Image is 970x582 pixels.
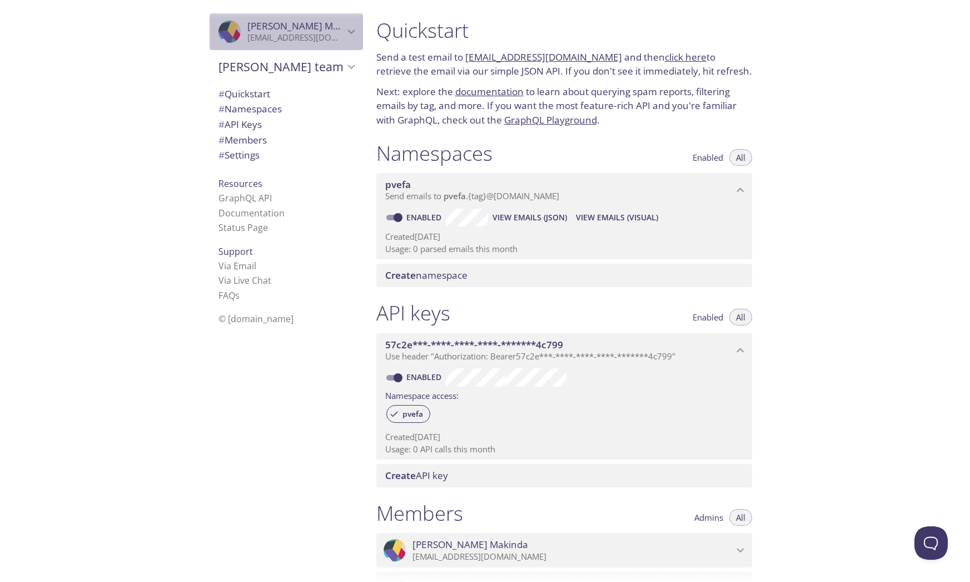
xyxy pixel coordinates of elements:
span: pvefa [385,178,411,191]
a: GraphQL API [218,192,272,204]
div: Jackson Makinda [210,13,363,50]
button: All [729,149,752,166]
span: # [218,134,225,146]
div: Create API Key [376,464,752,487]
span: # [218,149,225,161]
span: s [235,289,240,302]
h1: Members [376,501,463,526]
a: GraphQL Playground [504,114,597,126]
span: Settings [218,149,260,161]
a: Enabled [405,372,446,382]
div: Members [210,132,363,148]
p: Send a test email to and then to retrieve the email via our simple JSON API. If you don't see it ... [376,50,752,78]
span: Quickstart [218,87,270,100]
div: pvefa [386,405,430,423]
a: Via Live Chat [218,274,271,287]
a: Enabled [405,212,446,223]
div: Jackson Makinda [376,533,752,568]
span: # [218,87,225,100]
label: Namespace access: [385,387,459,403]
p: Usage: 0 API calls this month [385,443,743,455]
a: Via Email [218,260,256,272]
span: API Keys [218,118,262,131]
p: Created [DATE] [385,431,743,443]
span: namespace [385,269,467,282]
button: Enabled [686,309,730,325]
div: Jackson's team [210,52,363,81]
p: Next: explore the to learn about querying spam reports, filtering emails by tag, and more. If you... [376,85,752,127]
span: pvefa [396,409,430,419]
span: [PERSON_NAME] Makinda [412,539,528,551]
a: click here [665,51,707,63]
span: View Emails (JSON) [493,211,567,224]
h1: Quickstart [376,18,752,43]
div: Create namespace [376,264,752,287]
span: API key [385,469,448,482]
span: # [218,118,225,131]
span: View Emails (Visual) [576,211,658,224]
p: Created [DATE] [385,231,743,243]
iframe: Help Scout Beacon - Open [914,526,948,560]
button: All [729,309,752,325]
div: Quickstart [210,86,363,102]
button: View Emails (JSON) [488,209,571,226]
span: Resources [218,177,262,190]
p: Usage: 0 parsed emails this month [385,243,743,255]
a: Documentation [218,207,285,219]
a: [EMAIL_ADDRESS][DOMAIN_NAME] [465,51,622,63]
span: [PERSON_NAME] Makinda [247,19,363,32]
div: Team Settings [210,147,363,163]
a: documentation [455,85,524,98]
span: [PERSON_NAME] team [218,59,344,75]
h1: Namespaces [376,141,493,166]
div: pvefa namespace [376,173,752,208]
button: Admins [688,509,730,526]
span: Members [218,134,267,146]
div: Namespaces [210,101,363,117]
div: API Keys [210,117,363,132]
span: Create [385,469,416,482]
button: All [729,509,752,526]
span: Send emails to . {tag} @[DOMAIN_NAME] [385,190,559,201]
a: Status Page [218,221,268,234]
h1: API keys [376,300,450,325]
a: FAQ [218,289,240,302]
button: View Emails (Visual) [571,209,663,226]
p: [EMAIL_ADDRESS][DOMAIN_NAME] [247,32,344,43]
span: # [218,102,225,115]
span: Support [218,245,253,258]
span: Namespaces [218,102,282,115]
span: pvefa [444,190,466,201]
span: Create [385,269,416,282]
p: [EMAIL_ADDRESS][DOMAIN_NAME] [412,551,733,563]
button: Enabled [686,149,730,166]
span: © [DOMAIN_NAME] [218,313,294,325]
